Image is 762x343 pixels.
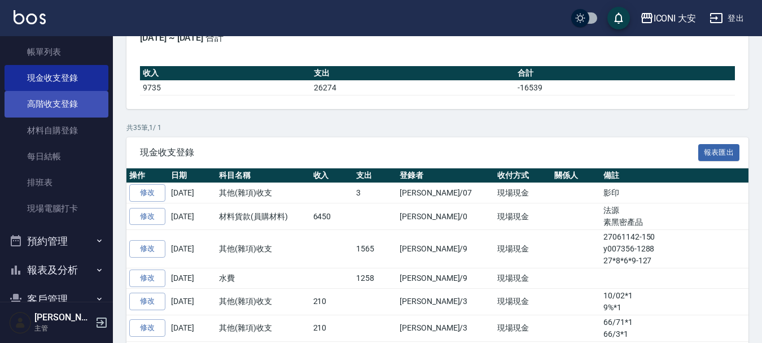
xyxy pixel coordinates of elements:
[168,203,216,230] td: [DATE]
[216,168,310,183] th: 科目名稱
[310,315,354,341] td: 210
[397,288,494,315] td: [PERSON_NAME]/3
[168,268,216,289] td: [DATE]
[216,288,310,315] td: 其他(雜項)收支
[353,230,397,268] td: 1565
[216,183,310,203] td: 其他(雜項)收支
[353,183,397,203] td: 3
[129,208,165,225] a: 修改
[494,268,551,289] td: 現場現金
[126,168,168,183] th: 操作
[34,323,92,333] p: 主管
[5,170,108,196] a: 排班表
[705,8,748,29] button: 登出
[140,66,311,81] th: 收入
[216,268,310,289] td: 水費
[5,39,108,65] a: 帳單列表
[494,203,551,230] td: 現場現金
[636,7,701,30] button: ICONI 大安
[216,315,310,341] td: 其他(雜項)收支
[494,183,551,203] td: 現場現金
[515,66,735,81] th: 合計
[168,168,216,183] th: 日期
[5,118,108,144] a: 材料自購登錄
[5,285,108,314] button: 客戶管理
[168,315,216,341] td: [DATE]
[311,80,515,95] td: 26274
[129,184,165,202] a: 修改
[140,147,698,158] span: 現金收支登錄
[5,196,108,222] a: 現場電腦打卡
[311,66,515,81] th: 支出
[494,315,551,341] td: 現場現金
[168,288,216,315] td: [DATE]
[698,146,740,157] a: 報表匯出
[168,183,216,203] td: [DATE]
[607,7,630,29] button: save
[5,91,108,117] a: 高階收支登錄
[216,230,310,268] td: 其他(雜項)收支
[5,65,108,91] a: 現金收支登錄
[310,288,354,315] td: 210
[140,32,735,44] span: [DATE] ~ [DATE] 合計
[698,144,740,162] button: 報表匯出
[494,230,551,268] td: 現場現金
[126,123,748,133] p: 共 35 筆, 1 / 1
[34,312,92,323] h5: [PERSON_NAME]
[140,80,311,95] td: 9735
[494,168,551,183] th: 收付方式
[397,268,494,289] td: [PERSON_NAME]/9
[551,168,601,183] th: 關係人
[9,311,32,334] img: Person
[515,80,735,95] td: -16539
[168,230,216,268] td: [DATE]
[14,10,46,24] img: Logo
[310,168,354,183] th: 收入
[216,203,310,230] td: 材料貨款(員購材料)
[397,168,494,183] th: 登錄者
[5,144,108,170] a: 每日結帳
[494,288,551,315] td: 現場現金
[353,168,397,183] th: 支出
[353,268,397,289] td: 1258
[5,255,108,285] button: 報表及分析
[397,315,494,341] td: [PERSON_NAME]/3
[129,270,165,287] a: 修改
[397,203,494,230] td: [PERSON_NAME]/0
[397,230,494,268] td: [PERSON_NAME]/9
[310,203,354,230] td: 6450
[129,319,165,337] a: 修改
[397,183,494,203] td: [PERSON_NAME]/07
[654,11,697,25] div: ICONI 大安
[129,293,165,310] a: 修改
[129,240,165,258] a: 修改
[5,227,108,256] button: 預約管理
